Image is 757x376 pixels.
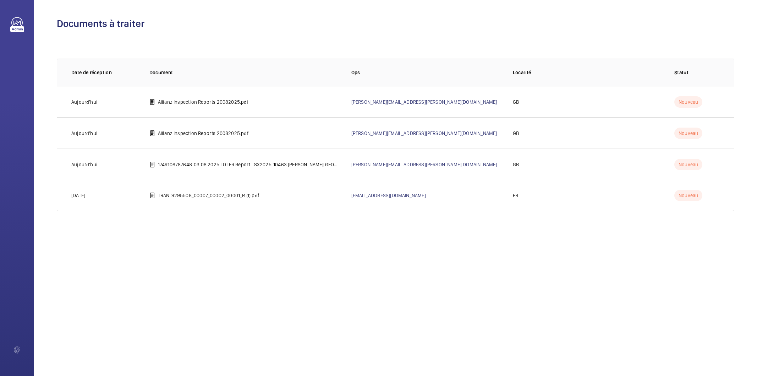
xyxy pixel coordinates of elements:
a: [PERSON_NAME][EMAIL_ADDRESS][PERSON_NAME][DOMAIN_NAME] [351,99,497,105]
p: Allianz Inspection Reports 20082025.pdf [158,130,249,137]
p: Allianz Inspection Reports 20082025.pdf [158,98,249,106]
p: GB [513,130,519,137]
p: Localité [513,69,663,76]
p: Statut [674,69,720,76]
p: Nouveau [674,128,702,139]
p: GB [513,161,519,168]
p: Ops [351,69,501,76]
h1: Documents à traiter [57,17,734,30]
p: Aujourd'hui [71,98,98,106]
p: Nouveau [674,190,702,201]
a: [EMAIL_ADDRESS][DOMAIN_NAME] [351,193,426,198]
p: TRAN-9295508_00007_00002_00001_R (1).pdf [158,192,259,199]
p: GB [513,98,519,106]
p: Nouveau [674,159,702,170]
p: Document [149,69,340,76]
p: [DATE] [71,192,85,199]
p: Aujourd'hui [71,161,98,168]
p: Aujourd'hui [71,130,98,137]
a: [PERSON_NAME][EMAIL_ADDRESS][PERSON_NAME][DOMAIN_NAME] [351,162,497,167]
p: Date de réception [71,69,138,76]
p: FR [513,192,518,199]
p: 1749106787648-03 06 2025 LOLER Report TSX2025-10463 [PERSON_NAME][GEOGRAPHIC_DATA] [GEOGRAPHIC_DA... [158,161,340,168]
a: [PERSON_NAME][EMAIL_ADDRESS][PERSON_NAME][DOMAIN_NAME] [351,130,497,136]
p: Nouveau [674,96,702,108]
